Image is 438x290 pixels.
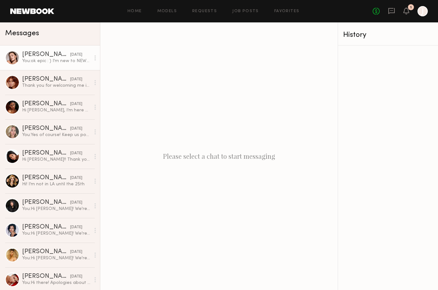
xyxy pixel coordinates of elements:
div: [DATE] [70,77,82,83]
div: [PERSON_NAME] [22,199,70,206]
div: [PERSON_NAME] [22,150,70,157]
div: [PERSON_NAME] [22,52,70,58]
div: [DATE] [70,249,82,255]
div: [DATE] [70,224,82,230]
div: [PERSON_NAME] [22,249,70,255]
div: [DATE] [70,274,82,280]
div: You: Yes of course! Keep us posted🤗 [22,132,90,138]
div: Thank you for welcoming me in [DATE]! I hope to hear from you soon 💞 [22,83,90,89]
div: You: ok epic : ) I'm new to NEWBOOK so just lemme know what next steps are - my number is also [P... [22,58,90,64]
div: You: Hi [PERSON_NAME]! We're reaching out from the [PERSON_NAME] Jeans wholesale department ([URL... [22,230,90,237]
div: [PERSON_NAME] [22,273,70,280]
div: Hi [PERSON_NAME]!! Thank you so much for thinking of me!! I’m currently only able to fly out for ... [22,157,90,163]
div: 1 [410,6,412,9]
div: [DATE] [70,150,82,157]
a: J [417,6,428,16]
span: Messages [5,30,39,37]
div: [DATE] [70,126,82,132]
a: Favorites [274,9,300,13]
a: Models [157,9,177,13]
div: Please select a chat to start messaging [100,22,338,290]
div: [DATE] [70,52,82,58]
div: History [343,31,433,39]
div: [DATE] [70,200,82,206]
div: [PERSON_NAME] [22,175,70,181]
div: [PERSON_NAME] [22,125,70,132]
div: [PERSON_NAME] [22,101,70,107]
div: [PERSON_NAME] [22,224,70,230]
div: [DATE] [70,101,82,107]
div: [DATE] [70,175,82,181]
div: [PERSON_NAME] [22,76,70,83]
a: Requests [192,9,217,13]
a: Job Posts [232,9,259,13]
div: Hi [PERSON_NAME], I’m here but no one is at the front desk :) [22,107,90,113]
div: You: Hi [PERSON_NAME]! We're reaching out from the [PERSON_NAME] Jeans wholesale department ([URL... [22,206,90,212]
div: You: Hi there! Apologies about that! I let the girls know you were texting the office number sinc... [22,280,90,286]
div: Hi! I’m not in LA until the 25th [22,181,90,187]
a: Home [128,9,142,13]
div: You: Hi [PERSON_NAME]! We're reaching out from the [PERSON_NAME] Jeans wholesale department ([URL... [22,255,90,261]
